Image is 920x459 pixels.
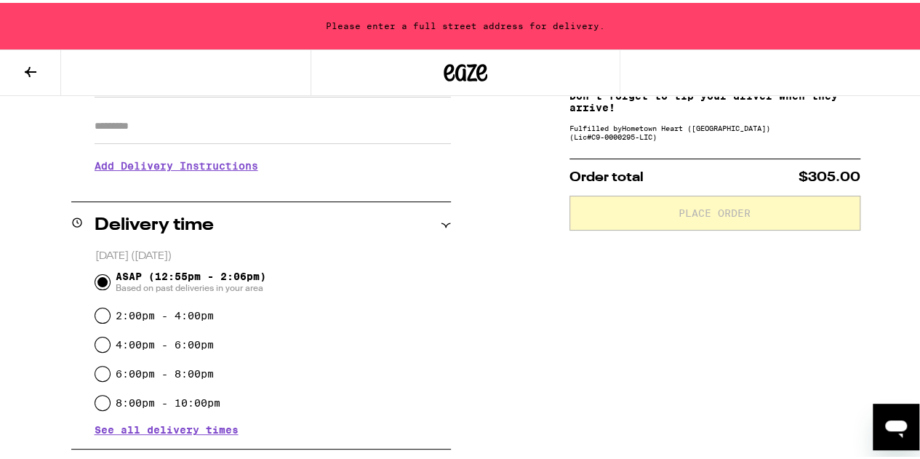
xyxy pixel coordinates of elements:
[569,193,860,228] button: Place Order
[116,307,214,319] label: 2:00pm - 4:00pm
[116,394,220,406] label: 8:00pm - 10:00pm
[873,401,919,447] iframe: Button to launch messaging window
[116,268,266,291] span: ASAP (12:55pm - 2:06pm)
[95,146,451,180] h3: Add Delivery Instructions
[569,87,860,111] p: Don't forget to tip your driver when they arrive!
[95,247,451,260] p: [DATE] ([DATE])
[116,365,214,377] label: 6:00pm - 8:00pm
[95,180,451,191] p: We'll contact you at [PHONE_NUMBER] when we arrive
[679,205,751,215] span: Place Order
[116,336,214,348] label: 4:00pm - 6:00pm
[116,279,266,291] span: Based on past deliveries in your area
[95,214,214,231] h2: Delivery time
[95,422,239,432] button: See all delivery times
[569,168,644,181] span: Order total
[569,121,860,138] div: Fulfilled by Hometown Heart ([GEOGRAPHIC_DATA]) (Lic# C9-0000295-LIC )
[799,168,860,181] span: $305.00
